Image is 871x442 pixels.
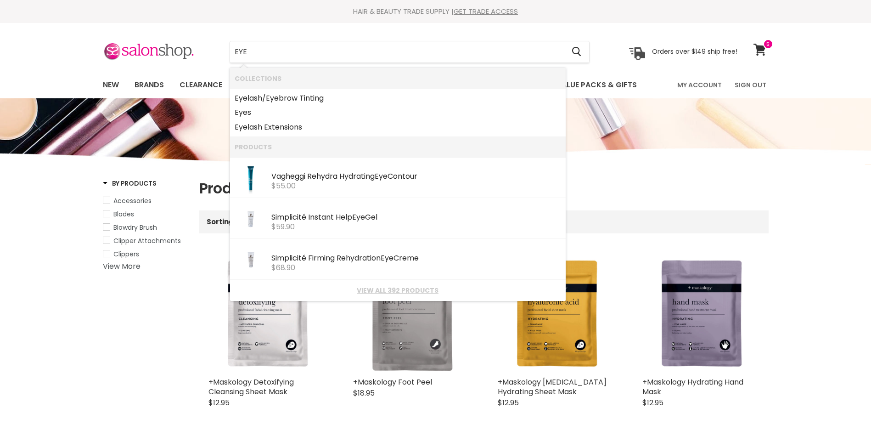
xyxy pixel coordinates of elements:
[271,262,295,273] span: $68.90
[230,198,566,239] li: Products: Simplicité Instant Help Eye Gel
[271,172,561,182] div: Vagheggi Rehydra Hydrating Contour
[173,75,229,95] a: Clearance
[375,171,388,181] b: Eye
[230,280,566,300] li: View All
[91,72,780,98] nav: Main
[103,222,188,232] a: Blowdry Brush
[672,75,727,95] a: My Account
[498,397,519,408] span: $12.95
[271,181,296,191] span: $55.00
[266,93,279,103] b: Eye
[103,249,188,259] a: Clippers
[230,105,566,120] li: Collections: Eyes
[103,236,188,246] a: Clipper Attachments
[235,107,247,118] b: Eye
[352,212,365,222] b: Eye
[96,72,658,98] ul: Main menu
[208,397,230,408] span: $12.95
[128,75,171,95] a: Brands
[103,179,157,188] h3: By Products
[642,255,759,373] img: +Maskology Hydrating Hand Mask
[642,397,663,408] span: $12.95
[230,89,566,106] li: Collections: Eyelash/Eyebrow Tinting
[199,179,769,198] h1: Products
[230,41,565,62] input: Search
[235,93,247,103] b: Eye
[353,255,470,373] img: +Maskology Foot Peel
[207,218,234,226] label: Sorting
[235,91,561,106] a: lash/brow Tinting
[353,388,375,398] span: $18.95
[271,254,561,264] div: Simplicité Firming Rehydration Creme
[91,7,780,16] div: HAIR & BEAUTY TRADE SUPPLY |
[235,105,561,120] a: s
[825,399,862,433] iframe: Gorgias live chat messenger
[230,239,566,280] li: Products: Simplicité Firming Rehydration Eye Creme
[652,47,737,56] p: Orders over $149 ship free!
[103,196,188,206] a: Accessories
[235,244,267,276] img: FirmingRehydrationEyeCreme_20g_1024x1024_2048x2048_22411764-eea8-4fa6-aaa8-4360fbf0e52f_200x.jpg
[230,41,590,63] form: Product
[271,213,561,223] div: Simplicité Instant Help Gel
[381,253,393,263] b: Eye
[235,162,267,194] img: contorno-de-ojos-hidratante_200x.jpg
[113,249,139,259] span: Clippers
[113,210,134,219] span: Blades
[642,377,743,397] a: +Maskology Hydrating Hand Mask
[230,120,566,137] li: Collections: Eyelash Extensions
[103,261,140,272] a: View More
[208,255,326,373] img: +Maskology Detoxifying Cleansing Sheet Mask
[550,75,644,95] a: Value Packs & Gifts
[498,255,615,373] img: +Maskology Hyaluronic Acid Hydrating Sheet Mask
[96,75,126,95] a: New
[230,136,566,157] li: Products
[235,203,267,235] img: InstantHelpEyeGel_20g_1024x1024_2048x2048_2eb653c6-f8d6-4818-be42-9ba2457571bf_200x.jpg
[230,68,566,89] li: Collections
[208,377,294,397] a: +Maskology Detoxifying Cleansing Sheet Mask
[353,377,432,387] a: +Maskology Foot Peel
[565,41,589,62] button: Search
[235,120,561,135] a: lash Extensions
[454,6,518,16] a: GET TRADE ACCESS
[113,196,152,205] span: Accessories
[498,377,607,397] a: +Maskology [MEDICAL_DATA] Hydrating Sheet Mask
[103,209,188,219] a: Blades
[113,223,157,232] span: Blowdry Brush
[113,236,181,245] span: Clipper Attachments
[271,221,295,232] span: $59.90
[230,157,566,198] li: Products: Vagheggi Rehydra Hydrating Eye Contour
[729,75,772,95] a: Sign Out
[235,287,561,294] a: View all 392 products
[235,122,247,132] b: Eye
